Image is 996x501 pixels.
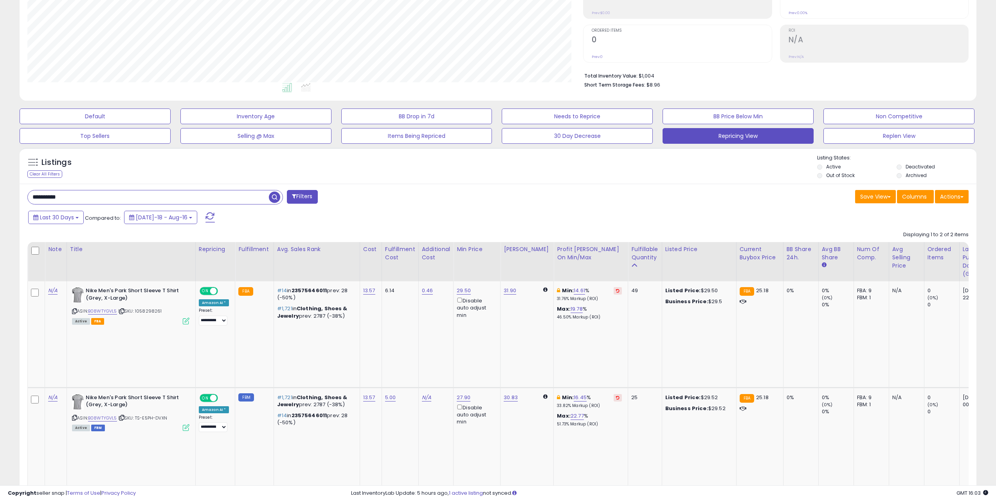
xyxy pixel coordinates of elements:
[963,394,989,408] div: [DATE] 00:32:53
[787,245,815,262] div: BB Share 24h.
[787,394,812,401] div: 0%
[857,245,886,262] div: Num of Comp.
[199,299,229,306] div: Amazon AI *
[903,231,969,239] div: Displaying 1 to 2 of 2 items
[287,190,317,204] button: Filters
[385,245,415,262] div: Fulfillment Cost
[118,308,162,314] span: | SKU: 1058298261
[72,425,90,431] span: All listings currently available for purchase on Amazon
[277,305,348,319] span: Clothing, Shoes & Jewelry
[857,287,883,294] div: FBA: 9
[136,213,187,221] span: [DATE]-18 - Aug-16
[557,421,622,427] p: 51.73% Markup (ROI)
[789,11,807,15] small: Prev: 0.00%
[292,287,327,294] span: 23575646011
[199,415,229,432] div: Preset:
[902,193,927,201] span: Columns
[72,318,90,325] span: All listings currently available for purchase on Amazon
[817,154,976,162] p: Listing States:
[631,287,656,294] div: 49
[935,190,969,203] button: Actions
[457,403,494,426] div: Disable auto adjust min
[826,163,841,170] label: Active
[351,490,988,497] div: Last InventoryLab Update: 5 hours ago, not synced.
[457,394,470,402] a: 27.90
[277,245,357,253] div: Avg. Sales Rank
[557,412,622,427] div: %
[822,262,827,269] small: Avg BB Share.
[928,287,959,294] div: 0
[787,287,812,294] div: 0%
[963,287,989,301] div: [DATE] 22:19:47
[200,288,210,295] span: ON
[857,294,883,301] div: FBM: 1
[740,394,754,403] small: FBA
[363,245,378,253] div: Cost
[557,287,622,302] div: %
[457,245,497,253] div: Min Price
[665,245,733,253] div: Listed Price
[897,190,934,203] button: Columns
[906,163,935,170] label: Deactivated
[91,318,104,325] span: FBA
[72,287,84,303] img: 318fEWxS6+L._SL40_.jpg
[956,489,988,497] span: 2025-09-16 16:03 GMT
[457,296,494,319] div: Disable auto adjust min
[574,394,587,402] a: 16.45
[277,287,354,301] p: in prev: 28 (-50%)
[928,245,956,262] div: Ordered Items
[663,128,814,144] button: Repricing View
[8,490,136,497] div: seller snap | |
[665,298,708,305] b: Business Price:
[963,245,991,278] div: Last Purchase Date (GMT)
[557,306,622,320] div: %
[457,287,471,295] a: 29.50
[928,394,959,401] div: 0
[928,402,938,408] small: (0%)
[826,172,855,179] label: Out of Stock
[822,245,850,262] div: Avg BB Share
[88,415,117,421] a: B08WTYGVL5
[789,54,804,59] small: Prev: N/A
[584,71,963,80] li: $1,004
[67,489,100,497] a: Terms of Use
[631,394,656,401] div: 25
[48,287,58,295] a: N/A
[20,128,171,144] button: Top Sellers
[238,287,253,296] small: FBA
[631,245,658,262] div: Fulfillable Quantity
[665,394,701,401] b: Listed Price:
[892,287,918,294] div: N/A
[928,301,959,308] div: 0
[27,170,62,178] div: Clear All Filters
[592,54,603,59] small: Prev: 0
[823,109,974,124] button: Non Competitive
[554,242,628,281] th: The percentage added to the cost of goods (COGS) that forms the calculator for Min & Max prices.
[86,394,181,411] b: Nike Men's Park Short Sleeve T Shirt (Grey, X-Large)
[857,394,883,401] div: FBA: 9
[41,157,72,168] h5: Listings
[665,298,730,305] div: $29.5
[665,405,708,412] b: Business Price:
[20,109,171,124] button: Default
[199,245,232,253] div: Repricing
[277,412,287,419] span: #14
[665,394,730,401] div: $29.52
[277,394,292,401] span: #1,721
[789,29,968,33] span: ROI
[592,35,771,46] h2: 0
[663,109,814,124] button: BB Price Below Min
[86,287,181,304] b: Nike Men's Park Short Sleeve T Shirt (Grey, X-Large)
[70,245,192,253] div: Title
[823,128,974,144] button: Replen View
[88,308,117,315] a: B08WTYGVL5
[647,81,660,89] span: $8.96
[363,394,375,402] a: 13.57
[822,408,854,415] div: 0%
[449,489,483,497] a: 1 active listing
[557,403,622,409] p: 33.82% Markup (ROI)
[504,245,550,253] div: [PERSON_NAME]
[562,394,574,401] b: Min:
[562,287,574,294] b: Min:
[28,211,84,224] button: Last 30 Days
